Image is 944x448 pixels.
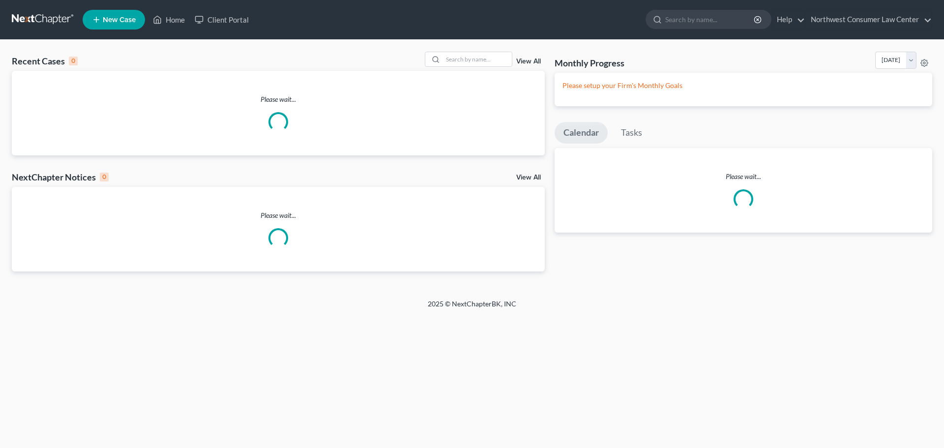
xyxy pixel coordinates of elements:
input: Search by name... [443,52,512,66]
a: Northwest Consumer Law Center [806,11,932,29]
a: Calendar [555,122,608,144]
div: 0 [100,173,109,181]
a: View All [516,174,541,181]
span: New Case [103,16,136,24]
p: Please wait... [555,172,932,181]
a: Home [148,11,190,29]
p: Please wait... [12,94,545,104]
a: Client Portal [190,11,254,29]
div: 2025 © NextChapterBK, INC [192,299,752,317]
p: Please wait... [12,210,545,220]
input: Search by name... [665,10,755,29]
a: Tasks [612,122,651,144]
p: Please setup your Firm's Monthly Goals [562,81,924,90]
div: NextChapter Notices [12,171,109,183]
div: Recent Cases [12,55,78,67]
div: 0 [69,57,78,65]
a: View All [516,58,541,65]
h3: Monthly Progress [555,57,624,69]
a: Help [772,11,805,29]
